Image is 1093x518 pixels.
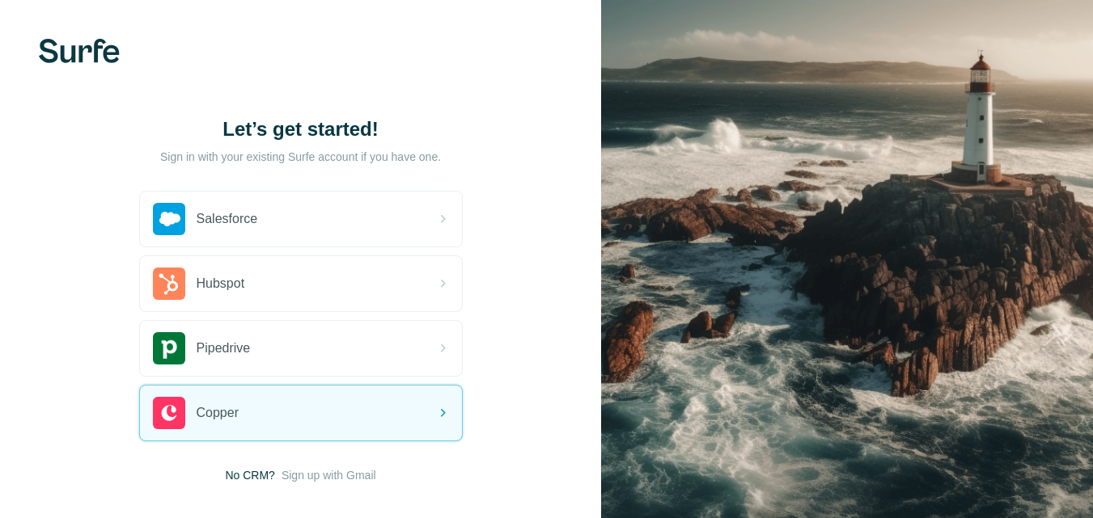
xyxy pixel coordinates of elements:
[197,274,245,293] span: Hubspot
[153,332,185,364] img: pipedrive's logo
[282,467,376,483] button: Sign up with Gmail
[197,339,251,358] span: Pipedrive
[153,267,185,300] img: hubspot's logo
[197,209,258,229] span: Salesforce
[197,403,239,423] span: Copper
[153,203,185,235] img: salesforce's logo
[139,116,463,142] h1: Let’s get started!
[39,39,120,63] img: Surfe's logo
[225,467,274,483] span: No CRM?
[153,397,185,429] img: copper's logo
[160,149,441,165] p: Sign in with your existing Surfe account if you have one.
